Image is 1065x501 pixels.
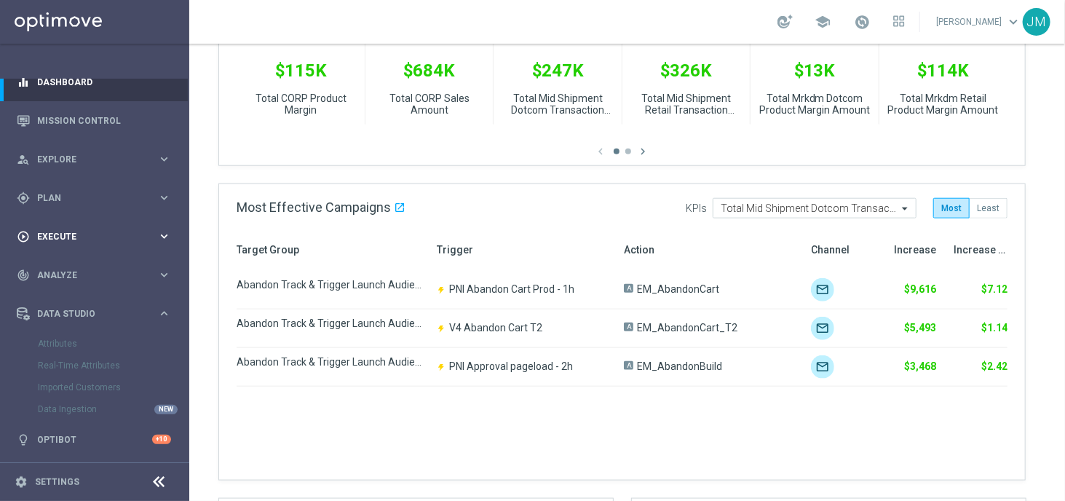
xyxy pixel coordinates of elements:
[37,101,171,140] a: Mission Control
[38,355,188,376] div: Real-Time Attributes
[15,476,28,489] i: settings
[37,232,157,241] span: Execute
[17,420,171,459] div: Optibot
[17,192,30,205] i: gps_fixed
[17,153,157,166] div: Explore
[37,420,152,459] a: Optibot
[16,308,172,320] button: Data Studio keyboard_arrow_right
[35,478,79,486] a: Settings
[16,115,172,127] button: Mission Control
[38,333,188,355] div: Attributes
[16,231,172,242] button: play_circle_outline Execute keyboard_arrow_right
[935,11,1023,33] a: [PERSON_NAME]keyboard_arrow_down
[17,192,157,205] div: Plan
[157,191,171,205] i: keyboard_arrow_right
[16,154,172,165] button: person_search Explore keyboard_arrow_right
[37,309,157,318] span: Data Studio
[1023,8,1050,36] div: JM
[17,153,30,166] i: person_search
[17,433,30,446] i: lightbulb
[17,307,157,320] div: Data Studio
[17,230,157,243] div: Execute
[17,269,157,282] div: Analyze
[154,405,178,414] div: NEW
[16,269,172,281] button: track_changes Analyze keyboard_arrow_right
[157,229,171,243] i: keyboard_arrow_right
[17,269,30,282] i: track_changes
[37,271,157,280] span: Analyze
[38,398,188,420] div: Data Ingestion
[152,435,171,444] div: +10
[16,76,172,88] button: equalizer Dashboard
[17,76,30,89] i: equalizer
[37,194,157,202] span: Plan
[157,152,171,166] i: keyboard_arrow_right
[157,307,171,320] i: keyboard_arrow_right
[17,101,171,140] div: Mission Control
[37,63,171,101] a: Dashboard
[16,434,172,446] button: lightbulb Optibot +10
[37,155,157,164] span: Explore
[157,268,171,282] i: keyboard_arrow_right
[815,14,831,30] span: school
[17,63,171,101] div: Dashboard
[16,192,172,204] button: gps_fixed Plan keyboard_arrow_right
[1005,14,1021,30] span: keyboard_arrow_down
[38,376,188,398] div: Imported Customers
[17,230,30,243] i: play_circle_outline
